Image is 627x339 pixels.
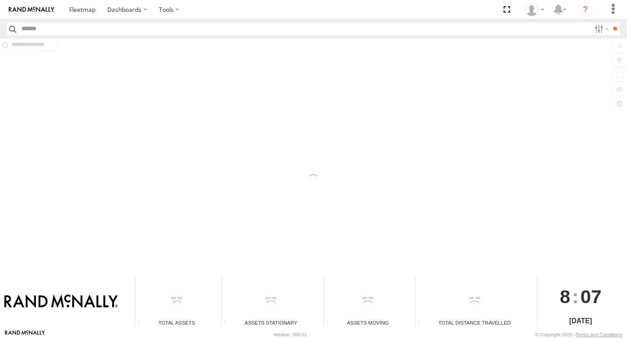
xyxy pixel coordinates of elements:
[416,320,429,326] div: Total distance travelled by all assets within specified date range and applied filters
[581,278,602,315] span: 07
[578,3,592,17] i: ?
[537,278,623,315] div: :
[135,320,148,326] div: Total number of Enabled Assets
[522,3,547,16] div: Valeo Dash
[222,320,235,326] div: Total number of assets current stationary.
[135,319,218,326] div: Total Assets
[5,330,45,339] a: Visit our Website
[560,278,571,315] span: 8
[416,319,534,326] div: Total Distance Travelled
[9,7,54,13] img: rand-logo.svg
[535,332,622,337] div: © Copyright 2025 -
[576,332,622,337] a: Terms and Conditions
[591,22,610,35] label: Search Filter Options
[537,316,623,326] div: [DATE]
[4,294,118,309] img: Rand McNally
[274,332,307,337] div: Version: 308.01
[324,319,412,326] div: Assets Moving
[324,320,337,326] div: Total number of assets current in transit.
[222,319,321,326] div: Assets Stationary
